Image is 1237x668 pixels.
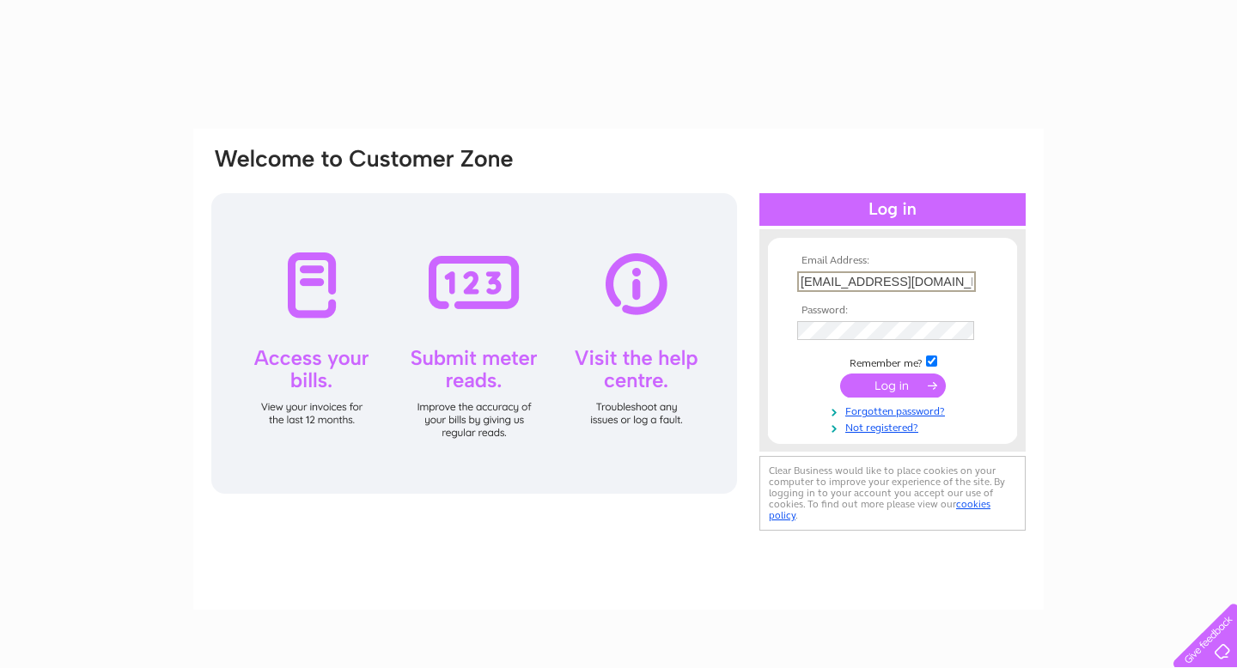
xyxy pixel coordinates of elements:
[793,305,992,317] th: Password:
[840,373,946,398] input: Submit
[797,402,992,418] a: Forgotten password?
[793,255,992,267] th: Email Address:
[769,498,990,521] a: cookies policy
[797,418,992,434] a: Not registered?
[793,353,992,370] td: Remember me?
[759,456,1026,531] div: Clear Business would like to place cookies on your computer to improve your experience of the sit...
